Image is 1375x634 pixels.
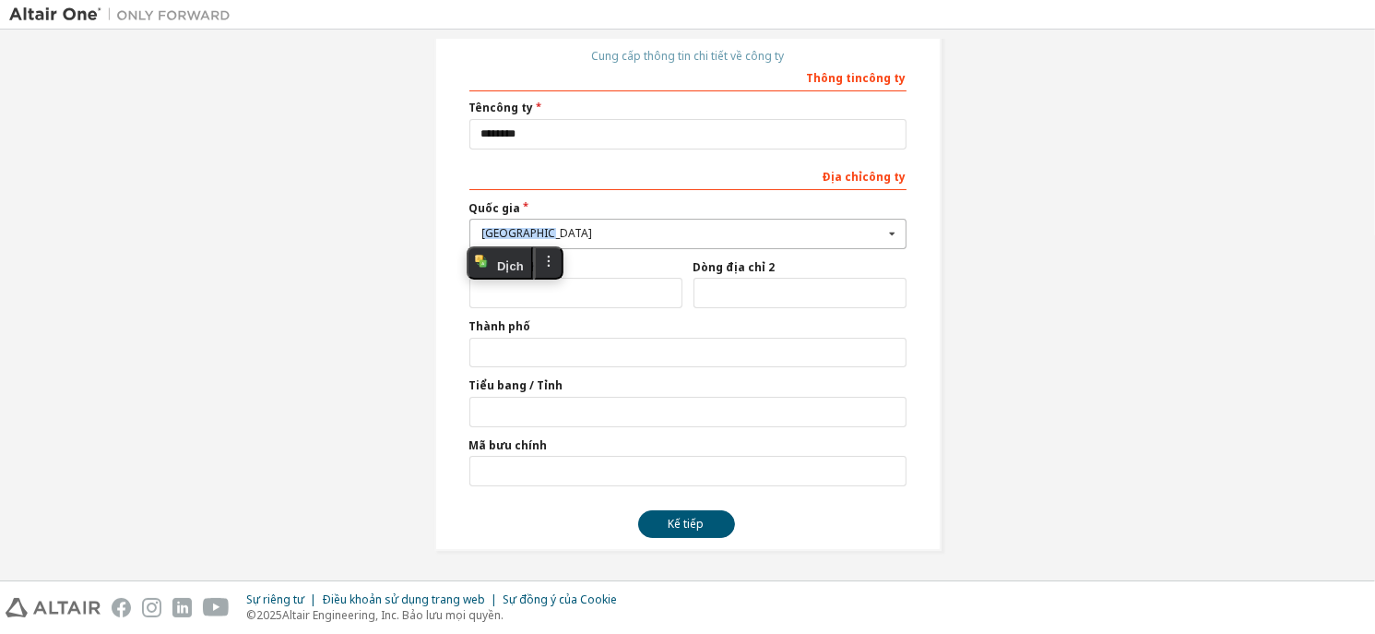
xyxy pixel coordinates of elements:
[491,100,534,115] font: công ty
[669,516,705,532] font: Kế tiếp
[282,607,504,623] font: Altair Engineering, Inc. Bảo lưu mọi quyền.
[6,598,101,617] img: altair_logo.svg
[112,598,131,617] img: facebook.svg
[469,377,563,393] font: Tiểu bang / Tỉnh
[322,592,485,607] font: Điều khoản sử dụng trang web
[863,70,907,86] font: công ty
[142,598,161,617] img: instagram.svg
[693,259,776,275] font: Dòng địa chỉ 2
[482,225,593,241] font: [GEOGRAPHIC_DATA]
[469,318,531,334] font: Thành phố
[9,6,240,24] img: Altair One
[172,598,192,617] img: linkedin.svg
[863,169,907,185] font: công ty
[503,592,617,607] font: Sự đồng ý của Cookie
[469,437,548,453] font: Mã bưu chính
[591,48,784,64] font: Cung cấp thông tin chi tiết về công ty
[469,100,491,115] font: Tên
[638,510,735,538] button: Kế tiếp
[807,70,863,86] font: Thông tin
[469,200,521,216] font: Quốc gia
[823,169,863,185] font: Địa chỉ
[256,607,282,623] font: 2025
[203,598,230,617] img: youtube.svg
[246,607,256,623] font: ©
[246,592,304,607] font: Sự riêng tư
